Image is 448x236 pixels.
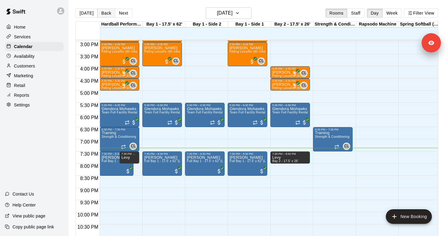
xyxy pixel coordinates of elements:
[14,82,25,88] p: Retail
[14,63,35,69] p: Customers
[100,66,139,78] div: 4:00 PM – 4:30 PM: Lola Granados
[142,42,182,66] div: 3:00 PM – 4:00 PM: Oli Diaz
[272,104,308,107] div: 5:30 PM – 6:30 PM
[101,50,138,53] span: Hitting Lessons (60 mins)
[300,70,308,77] div: Cam Lee
[97,9,115,18] button: Back
[5,71,64,80] a: Marketing
[272,111,308,114] span: Team Full Facility Rental
[79,78,100,84] span: 4:30 PM
[79,139,100,144] span: 7:00 PM
[5,100,64,109] a: Settings
[270,151,310,164] div: 7:30 PM – 8:00 PM: Levy
[301,120,308,126] span: All customers have paid
[14,92,29,98] p: Reports
[14,34,31,40] p: Services
[130,143,137,150] div: Cam Lee
[367,9,383,18] button: Day
[14,73,33,79] p: Marketing
[119,151,139,164] div: 7:30 PM – 8:00 PM: Levy
[228,151,267,176] div: 7:30 PM – 8:30 PM: Rob Horneman
[164,59,170,65] span: All customers have paid
[300,82,308,89] div: Cam Lee
[76,224,100,230] span: 10:30 PM
[12,202,36,208] p: Help Center
[344,143,349,149] span: CL
[253,120,258,125] span: Recurring event
[100,127,139,151] div: 6:30 PM – 7:30 PM: Training
[5,32,64,41] a: Services
[132,57,137,65] span: Cam Lee
[347,9,364,18] button: Staff
[144,43,180,46] div: 3:00 PM – 4:00 PM
[79,66,100,71] span: 4:00 PM
[229,111,265,114] span: Team Full Facility Rental
[5,42,64,51] div: Calendar
[5,81,64,90] a: Retail
[217,9,233,17] h6: [DATE]
[101,67,137,70] div: 4:00 PM – 4:30 PM
[144,152,180,155] div: 7:30 PM – 8:30 PM
[101,111,137,114] span: Team Full Facility Rental
[228,22,271,27] div: Bay 1 - Side 1
[303,70,308,77] span: Cam Lee
[144,50,181,53] span: Hitting Lessons (60 mins)
[101,43,137,46] div: 3:00 PM – 4:00 PM
[14,53,35,59] p: Availability
[100,78,139,91] div: 4:30 PM – 5:00 PM: Emma Valdivia
[173,168,180,174] span: All customers have paid
[187,152,223,155] div: 7:30 PM – 8:30 PM
[334,144,339,149] span: Recurring event
[131,70,136,76] span: CL
[345,143,350,150] span: Cam Lee
[382,9,402,18] button: Week
[5,61,64,71] a: Customers
[79,54,100,59] span: 3:30 PM
[301,70,306,76] span: CL
[5,52,64,61] a: Availability
[79,188,100,193] span: 9:00 PM
[272,79,308,82] div: 4:30 PM – 5:00 PM
[142,103,182,127] div: 5:30 PM – 6:30 PM: Glendora Mohawks
[172,57,180,65] div: Cam Lee
[115,9,132,18] button: Next
[229,159,279,163] span: Full Bay 1 - 17.5' x 62' (Live Only)
[79,127,100,132] span: 6:30 PM
[258,57,265,65] div: Cam Lee
[272,74,301,78] span: Hitting Lessons (30)
[259,168,265,174] span: All customers have paid
[125,168,131,174] span: All customers have paid
[131,120,137,126] span: All customers have paid
[185,151,225,176] div: 7:30 PM – 8:30 PM: Rob Horneman
[229,104,265,107] div: 5:30 PM – 6:30 PM
[132,143,137,150] span: Cam Lee
[272,159,298,163] span: Bay 2 - 17.5' x 26'
[270,66,310,78] div: 4:00 PM – 4:30 PM: Lola Granados
[259,120,265,126] span: All customers have paid
[399,22,442,27] div: Spring Softball (Off-Site)
[187,159,236,163] span: Full Bay 1 - 17.5' x 62' (Live Only)
[315,135,349,138] span: Strength & Conditioning
[314,22,356,27] div: Strength & Conditioning
[101,74,131,78] span: Hitting Lessons (30)
[121,144,126,149] span: Recurring event
[229,43,265,46] div: 3:00 PM – 4:00 PM
[325,9,347,18] button: Rooms
[167,120,172,125] span: Recurring event
[130,82,137,89] div: Cam Lee
[101,86,131,90] span: Hitting Lessons (30)
[386,209,432,224] button: add
[206,7,251,19] button: [DATE]
[270,78,310,91] div: 4:30 PM – 5:00 PM: Emma Valdivia
[173,58,178,64] span: CL
[101,152,132,155] div: 7:30 PM – 8:30 PM
[101,104,137,107] div: 5:30 PM – 6:30 PM
[131,82,136,88] span: CL
[292,71,298,77] span: All customers have paid
[100,151,133,176] div: 7:30 PM – 8:30 PM: Rob Horneman
[101,159,151,163] span: Full Bay 1 - 17.5' x 62' (Live Only)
